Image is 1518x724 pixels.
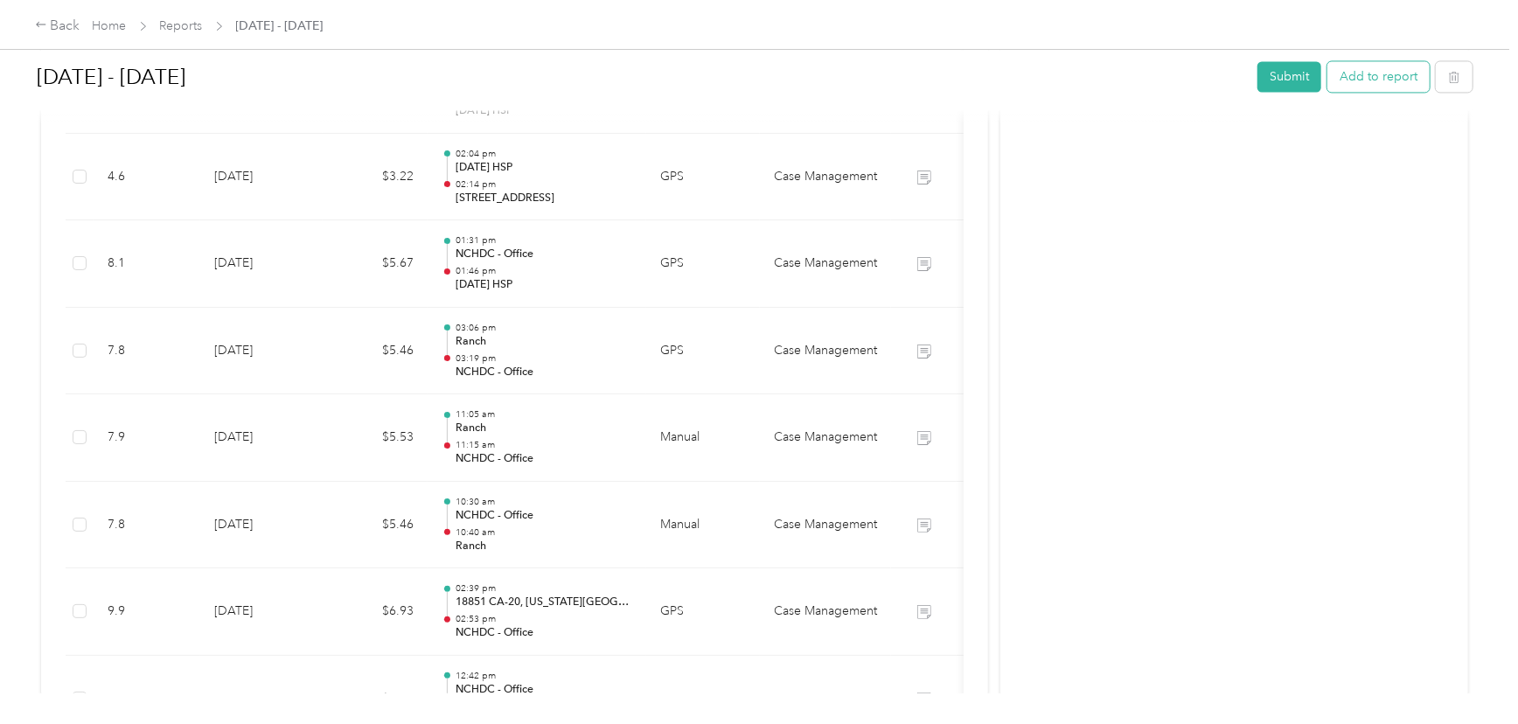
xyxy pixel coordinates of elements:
p: 10:30 am [456,496,632,508]
td: $3.22 [323,134,428,221]
td: GPS [646,308,760,395]
td: GPS [646,134,760,221]
p: 01:31 pm [456,234,632,247]
td: Case Management [760,220,891,308]
p: NCHDC - Office [456,625,632,641]
td: Manual [646,482,760,569]
p: 02:53 pm [456,613,632,625]
button: Submit [1257,61,1321,92]
div: Back [35,16,80,37]
p: Ranch [456,421,632,436]
p: 02:04 pm [456,148,632,160]
p: 01:46 pm [456,265,632,277]
p: [DATE] HSP [456,160,632,176]
td: $5.46 [323,308,428,395]
p: 11:15 am [456,439,632,451]
p: 18851 CA-20, [US_STATE][GEOGRAPHIC_DATA], [GEOGRAPHIC_DATA] [456,595,632,610]
p: Ranch [456,334,632,350]
td: Case Management [760,568,891,656]
p: 12:42 pm [456,670,632,682]
p: NCHDC - Office [456,508,632,524]
p: [DATE] HSP [456,277,632,293]
td: [DATE] [200,134,323,221]
td: 7.8 [94,482,200,569]
td: Case Management [760,134,891,221]
a: Reports [160,18,203,33]
td: 4.6 [94,134,200,221]
td: [DATE] [200,220,323,308]
p: 11:05 am [456,408,632,421]
a: Home [93,18,127,33]
td: $5.46 [323,482,428,569]
p: 02:39 pm [456,582,632,595]
p: Ranch [456,539,632,554]
td: GPS [646,568,760,656]
p: 10:40 am [456,526,632,539]
td: Case Management [760,482,891,569]
td: [DATE] [200,568,323,656]
td: 9.9 [94,568,200,656]
p: NCHDC - Office [456,451,632,467]
td: [DATE] [200,308,323,395]
p: NCHDC - Office [456,682,632,698]
span: [DATE] - [DATE] [236,17,324,35]
td: $5.67 [323,220,428,308]
td: 7.9 [94,394,200,482]
td: $5.53 [323,394,428,482]
td: [DATE] [200,482,323,569]
td: $6.93 [323,568,428,656]
td: GPS [646,220,760,308]
iframe: Everlance-gr Chat Button Frame [1420,626,1518,724]
button: Add to report [1327,61,1430,92]
p: 03:06 pm [456,322,632,334]
td: Manual [646,394,760,482]
td: [DATE] [200,394,323,482]
p: [STREET_ADDRESS] [456,191,632,206]
p: NCHDC - Office [456,247,632,262]
p: 03:19 pm [456,352,632,365]
p: NCHDC - Office [456,365,632,380]
td: 8.1 [94,220,200,308]
td: Case Management [760,394,891,482]
p: 02:14 pm [456,178,632,191]
td: 7.8 [94,308,200,395]
h1: Sep 20 - Oct 3, 2025 [37,56,1245,98]
td: Case Management [760,308,891,395]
